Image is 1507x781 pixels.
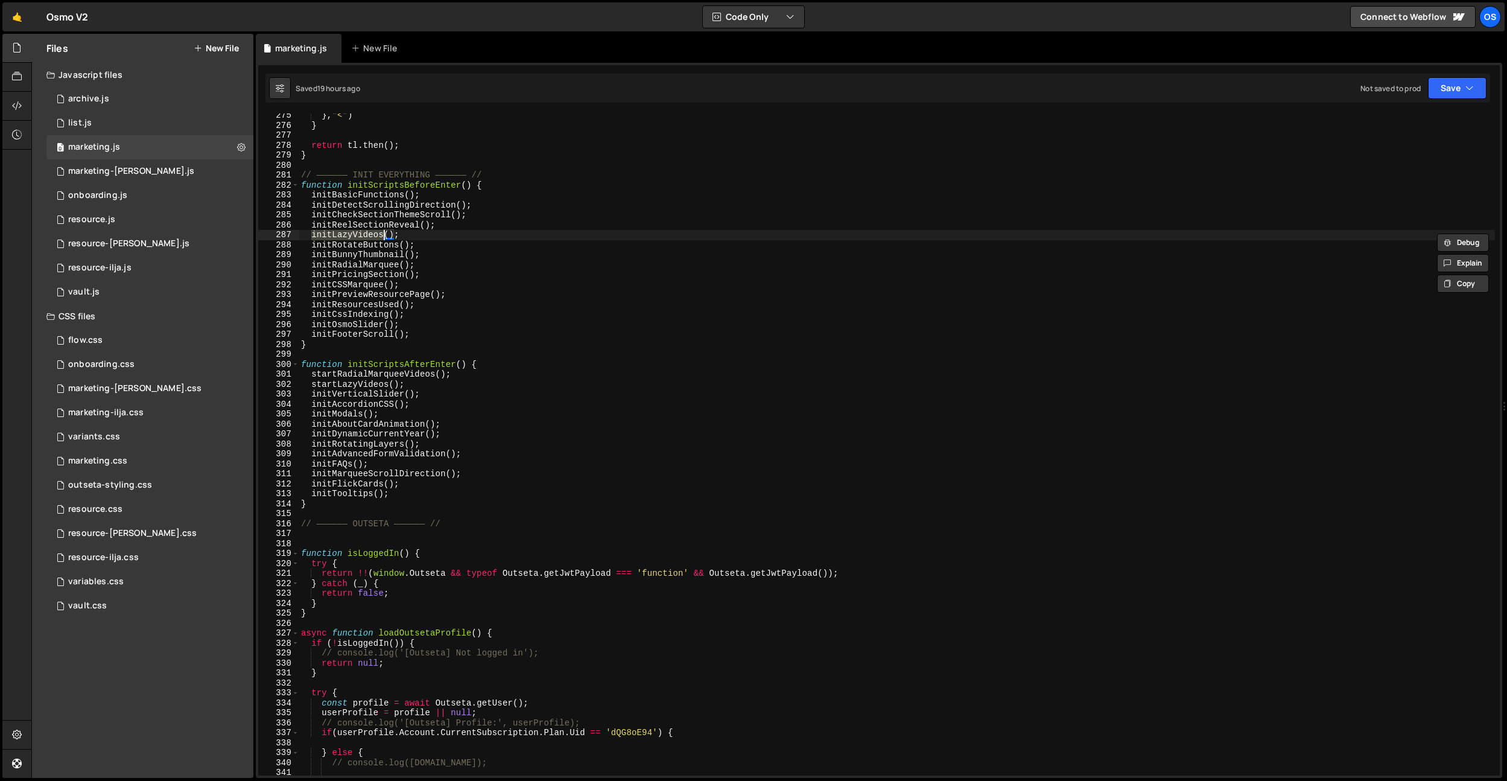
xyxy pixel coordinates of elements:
div: 339 [258,748,299,758]
div: Not saved to prod [1360,83,1421,94]
div: Os [1479,6,1501,28]
div: 289 [258,250,299,260]
div: marketing-[PERSON_NAME].css [68,383,201,394]
div: resource-[PERSON_NAME].js [68,238,189,249]
div: 307 [258,429,299,439]
div: 302 [258,380,299,390]
div: flow.css [68,335,103,346]
div: marketing-ilja.css [68,407,144,418]
div: outseta-styling.css [68,480,152,491]
div: 337 [258,728,299,738]
div: 282 [258,180,299,191]
div: 295 [258,310,299,320]
div: 291 [258,270,299,280]
div: resource-[PERSON_NAME].css [68,528,197,539]
div: Saved [296,83,360,94]
span: 0 [57,144,64,153]
div: marketing.css [68,456,127,467]
div: resource-ilja.css [68,552,139,563]
div: 324 [258,599,299,609]
div: 304 [258,400,299,410]
div: 322 [258,579,299,589]
div: 334 [258,698,299,709]
div: 16596/45151.js [46,111,253,135]
div: 16596/46183.js [46,208,253,232]
div: 310 [258,459,299,470]
div: New File [351,42,402,54]
div: 316 [258,519,299,529]
div: 19 hours ago [317,83,360,94]
div: 293 [258,290,299,300]
div: 288 [258,240,299,250]
div: 299 [258,349,299,360]
div: 323 [258,588,299,599]
div: 312 [258,479,299,489]
div: CSS files [32,304,253,328]
div: 338 [258,738,299,748]
div: 278 [258,141,299,151]
div: 16596/45154.css [46,570,253,594]
div: variants.css [68,432,120,442]
div: 16596/46284.css [46,377,253,401]
div: marketing.js [275,42,327,54]
div: 298 [258,340,299,350]
div: 276 [258,121,299,131]
div: 341 [258,768,299,778]
div: 297 [258,330,299,340]
div: 317 [258,529,299,539]
div: 16596/46196.css [46,521,253,546]
div: 330 [258,658,299,669]
div: 313 [258,489,299,499]
div: 16596/46195.js [46,256,253,280]
div: vault.js [68,287,100,298]
div: archive.js [68,94,109,104]
div: marketing-[PERSON_NAME].js [68,166,194,177]
div: 305 [258,409,299,419]
div: 16596/45153.css [46,594,253,618]
div: 284 [258,200,299,211]
div: 336 [258,718,299,728]
h2: Files [46,42,68,55]
div: 16596/46198.css [46,546,253,570]
div: 16596/46210.js [46,87,253,111]
div: 296 [258,320,299,330]
div: 292 [258,280,299,290]
div: 327 [258,628,299,639]
div: 16596/48093.css [46,352,253,377]
div: resource.css [68,504,122,515]
div: 16596/45133.js [46,280,253,304]
div: 328 [258,639,299,649]
div: 280 [258,161,299,171]
div: 332 [258,678,299,689]
div: 335 [258,708,299,718]
a: Connect to Webflow [1350,6,1476,28]
div: vault.css [68,601,107,611]
div: variables.css [68,576,124,587]
div: 294 [258,300,299,310]
div: 331 [258,668,299,678]
div: 311 [258,469,299,479]
div: 16596/45424.js [46,159,253,183]
div: 326 [258,619,299,629]
div: 329 [258,648,299,658]
div: 283 [258,190,299,200]
div: 306 [258,419,299,430]
div: 279 [258,150,299,161]
div: 325 [258,608,299,619]
div: resource-ilja.js [68,263,132,273]
div: Javascript files [32,63,253,87]
button: Debug [1437,234,1489,252]
div: marketing.js [68,142,120,153]
div: 286 [258,220,299,231]
button: Code Only [703,6,804,28]
div: 315 [258,509,299,519]
div: 314 [258,499,299,509]
div: 308 [258,439,299,450]
button: Copy [1437,275,1489,293]
div: onboarding.js [68,190,127,201]
div: 16596/45446.css [46,449,253,473]
div: list.js [68,118,92,129]
div: 16596/45156.css [46,473,253,497]
div: 318 [258,539,299,549]
div: 16596/45511.css [46,425,253,449]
